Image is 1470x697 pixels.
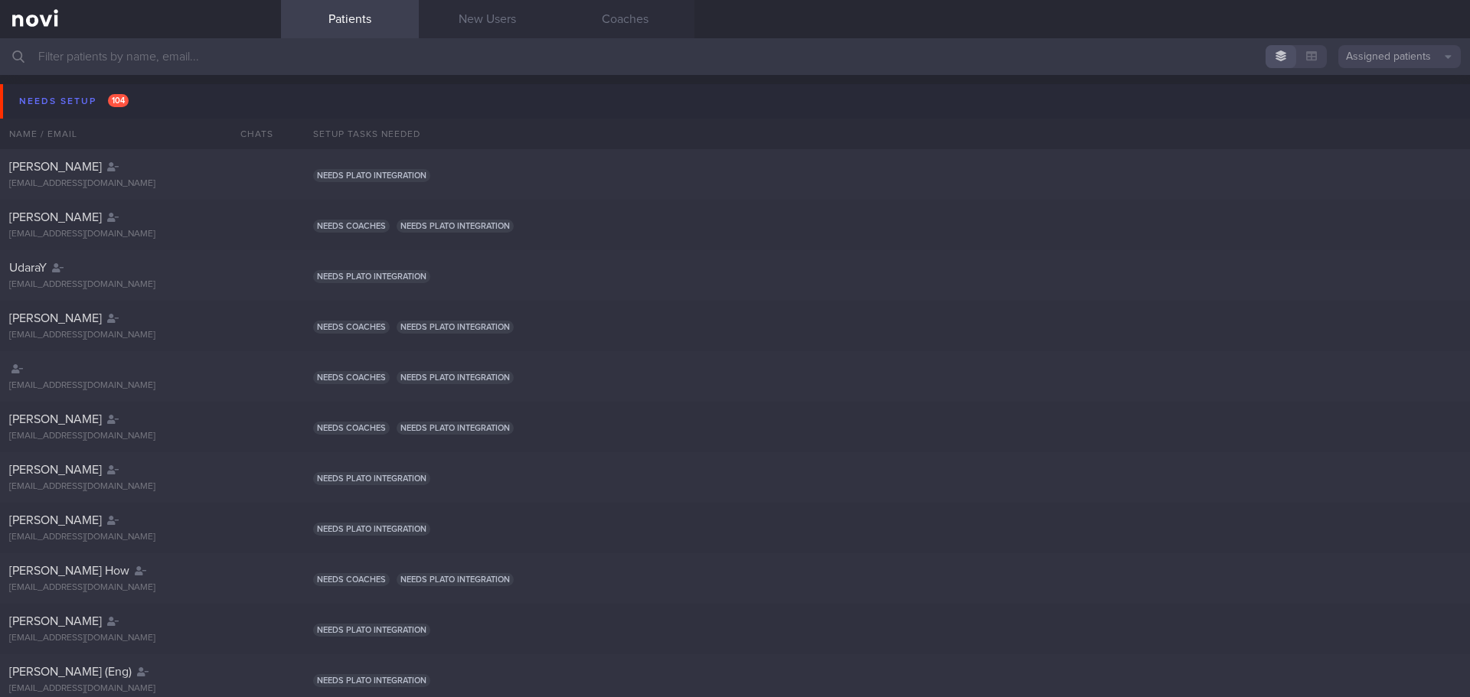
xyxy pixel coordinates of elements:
button: Assigned patients [1338,45,1461,68]
div: [EMAIL_ADDRESS][DOMAIN_NAME] [9,279,272,291]
div: [EMAIL_ADDRESS][DOMAIN_NAME] [9,330,272,341]
span: [PERSON_NAME] [9,514,102,526]
div: [EMAIL_ADDRESS][DOMAIN_NAME] [9,178,272,190]
div: [EMAIL_ADDRESS][DOMAIN_NAME] [9,481,272,493]
span: Needs coaches [313,573,390,586]
div: [EMAIL_ADDRESS][DOMAIN_NAME] [9,582,272,594]
span: Needs plato integration [397,573,514,586]
span: Needs plato integration [397,371,514,384]
span: [PERSON_NAME] [9,312,102,324]
span: [PERSON_NAME] How [9,565,129,577]
span: Needs plato integration [313,270,430,283]
span: Needs plato integration [397,321,514,334]
span: [PERSON_NAME] [9,413,102,425]
span: [PERSON_NAME] (Eng) [9,666,132,678]
span: Needs coaches [313,371,390,384]
div: Needs setup [15,91,132,112]
span: [PERSON_NAME] [9,464,102,476]
span: Needs coaches [313,422,390,435]
div: [EMAIL_ADDRESS][DOMAIN_NAME] [9,532,272,543]
span: [PERSON_NAME] [9,615,102,627]
span: Needs plato integration [313,523,430,536]
div: Chats [220,119,281,149]
span: Needs plato integration [313,624,430,637]
div: [EMAIL_ADDRESS][DOMAIN_NAME] [9,633,272,644]
span: Needs plato integration [313,472,430,485]
span: Needs coaches [313,321,390,334]
span: Needs coaches [313,220,390,233]
div: [EMAIL_ADDRESS][DOMAIN_NAME] [9,229,272,240]
span: Needs plato integration [397,422,514,435]
div: [EMAIL_ADDRESS][DOMAIN_NAME] [9,380,272,392]
span: [PERSON_NAME] [9,211,102,223]
div: [EMAIL_ADDRESS][DOMAIN_NAME] [9,683,272,695]
span: Needs plato integration [313,169,430,182]
span: 104 [108,94,129,107]
span: Needs plato integration [313,674,430,687]
div: [EMAIL_ADDRESS][DOMAIN_NAME] [9,431,272,442]
span: Needs plato integration [397,220,514,233]
span: [PERSON_NAME] [9,161,102,173]
div: Setup tasks needed [304,119,1470,149]
span: UdaraY [9,262,47,274]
